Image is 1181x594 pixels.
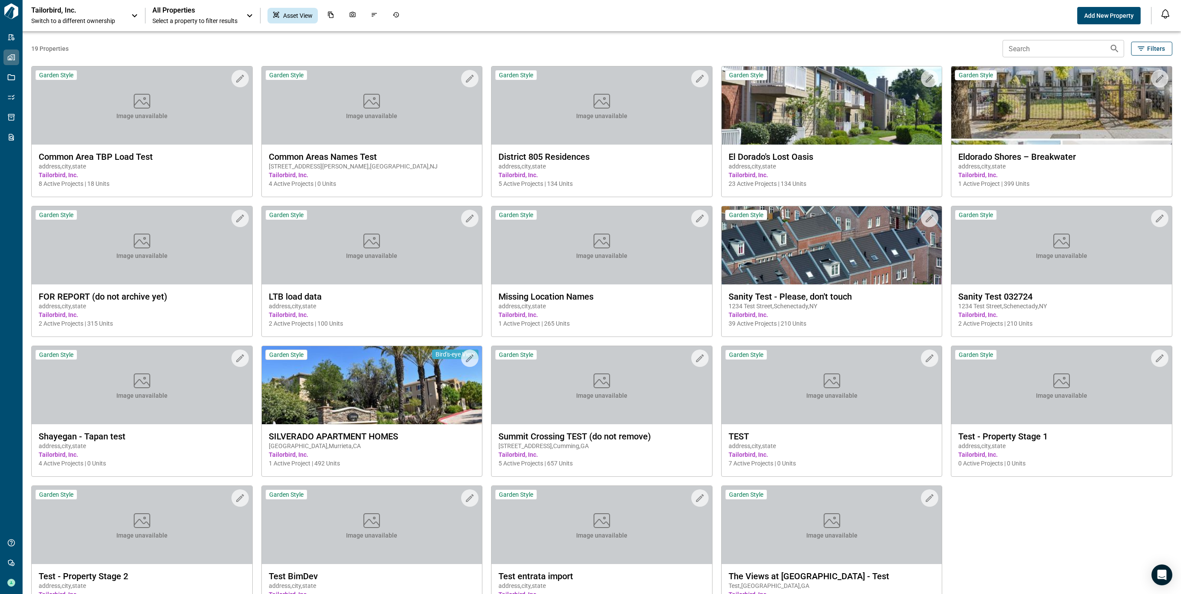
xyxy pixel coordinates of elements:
span: 7 Active Projects | 0 Units [729,459,935,468]
span: Tailorbird, Inc. [39,171,245,179]
span: Image unavailable [1036,391,1087,400]
span: Image unavailable [346,251,397,260]
span: Garden Style [269,351,303,359]
span: Test , [GEOGRAPHIC_DATA] , GA [729,581,935,590]
span: Tailorbird, Inc. [269,450,475,459]
span: Image unavailable [576,391,627,400]
span: Garden Style [499,211,533,219]
span: 2 Active Projects | 210 Units [958,319,1165,328]
span: Image unavailable [116,531,168,540]
div: Photos [344,8,361,23]
span: 5 Active Projects | 134 Units [498,179,705,188]
span: SILVERADO APARTMENT HOMES [269,431,475,442]
span: 2 Active Projects | 100 Units [269,319,475,328]
span: Filters [1147,44,1165,53]
button: Add New Property [1077,7,1141,24]
span: Image unavailable [576,251,627,260]
span: Summit Crossing TEST (do not remove) [498,431,705,442]
span: address , city , state [39,162,245,171]
span: Garden Style [499,71,533,79]
span: Add New Property [1084,11,1134,20]
span: Image unavailable [116,391,168,400]
span: address , city , state [958,442,1165,450]
span: Garden Style [269,71,303,79]
span: 2 Active Projects | 315 Units [39,319,245,328]
span: Tailorbird, Inc. [958,450,1165,459]
span: address , city , state [269,302,475,310]
span: Garden Style [269,491,303,498]
span: address , city , state [498,162,705,171]
span: 4 Active Projects | 0 Units [269,179,475,188]
span: Test - Property Stage 2 [39,571,245,581]
span: Garden Style [39,351,73,359]
span: Sanity Test - Please, don't touch [729,291,935,302]
span: Garden Style [39,71,73,79]
span: Tailorbird, Inc. [39,450,245,459]
span: Test BimDev [269,571,475,581]
span: LTB load data [269,291,475,302]
span: Common Area TBP Load Test [39,152,245,162]
span: Garden Style [729,491,763,498]
span: Garden Style [499,351,533,359]
span: 1234 Test Street , Schenectady , NY [729,302,935,310]
span: Select a property to filter results [152,16,238,25]
span: Garden Style [959,351,993,359]
span: Image unavailable [116,112,168,120]
span: Sanity Test 032724 [958,291,1165,302]
span: address , city , state [729,162,935,171]
span: 8 Active Projects | 18 Units [39,179,245,188]
span: 0 Active Projects | 0 Units [958,459,1165,468]
span: FOR REPORT (do not archive yet) [39,291,245,302]
span: El Dorado's Lost Oasis [729,152,935,162]
span: Garden Style [499,491,533,498]
span: Tailorbird, Inc. [39,310,245,319]
span: 19 Properties [31,44,999,53]
div: Documents [322,8,340,23]
span: address , city , state [39,302,245,310]
img: property-asset [951,66,1172,145]
img: property-asset [262,346,482,424]
span: Tailorbird, Inc. [269,310,475,319]
span: Garden Style [959,211,993,219]
span: Image unavailable [116,251,168,260]
span: Tailorbird, Inc. [958,171,1165,179]
button: Open notification feed [1158,7,1172,21]
span: 1 Active Project | 492 Units [269,459,475,468]
span: Image unavailable [1036,251,1087,260]
span: Garden Style [729,351,763,359]
span: 1 Active Project | 265 Units [498,319,705,328]
button: Filters [1131,42,1172,56]
span: Tailorbird, Inc. [729,310,935,319]
span: The Views at [GEOGRAPHIC_DATA] - Test [729,571,935,581]
span: Garden Style [729,211,763,219]
span: address , city , state [39,442,245,450]
span: Tailorbird, Inc. [958,310,1165,319]
span: TEST [729,431,935,442]
span: Garden Style [729,71,763,79]
span: Missing Location Names [498,291,705,302]
p: Tailorbird, Inc. [31,6,109,15]
div: Job History [387,8,405,23]
span: 1234 Test Street , Schenectady , NY [958,302,1165,310]
span: Shayegan - Tapan test [39,431,245,442]
span: District 805 Residences [498,152,705,162]
span: address , city , state [729,442,935,450]
span: 23 Active Projects | 134 Units [729,179,935,188]
span: Image unavailable [806,391,858,400]
span: Test - Property Stage 1 [958,431,1165,442]
span: 39 Active Projects | 210 Units [729,319,935,328]
span: Image unavailable [346,531,397,540]
span: Tailorbird, Inc. [498,310,705,319]
span: Tailorbird, Inc. [729,171,935,179]
span: Eldorado Shores – Breakwater [958,152,1165,162]
span: 5 Active Projects | 657 Units [498,459,705,468]
span: address , city , state [958,162,1165,171]
img: property-asset [722,206,942,284]
span: 1 Active Project | 399 Units [958,179,1165,188]
span: Garden Style [269,211,303,219]
span: 4 Active Projects | 0 Units [39,459,245,468]
span: Image unavailable [576,531,627,540]
span: [STREET_ADDRESS] , Cumming , GA [498,442,705,450]
div: Open Intercom Messenger [1151,564,1172,585]
span: All Properties [152,6,238,15]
